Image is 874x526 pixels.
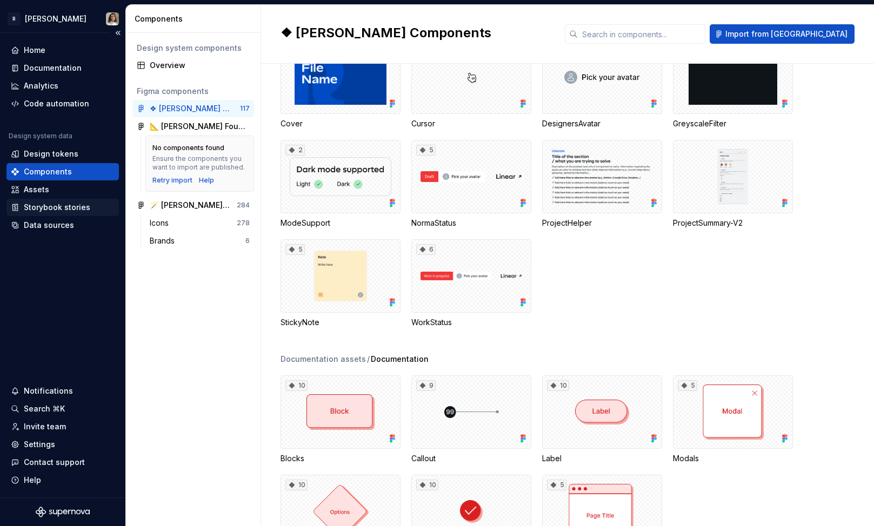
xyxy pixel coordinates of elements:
div: Home [24,45,45,56]
a: Brands6 [145,232,254,249]
div: Ensure the components you want to import are published. [152,154,247,172]
div: 10Blocks [281,375,401,464]
div: 7Cursor [411,41,531,129]
div: 284 [237,201,250,210]
input: Search in components... [578,24,705,44]
a: Help [199,176,214,185]
div: ❖ [PERSON_NAME] Components [150,103,230,114]
a: 📐 [PERSON_NAME] Foundations [132,118,254,135]
div: 6WorkStatus [411,239,531,328]
span: Documentation [371,354,429,365]
div: DesignersAvatar [542,118,662,129]
div: No components found [152,144,224,152]
img: Sandrina pereira [106,12,119,25]
button: Collapse sidebar [110,25,125,41]
span: Import from [GEOGRAPHIC_DATA] [725,29,848,39]
div: 5 [678,380,697,391]
div: Cursor [411,118,531,129]
div: 9Callout [411,375,531,464]
a: Documentation [6,59,119,77]
a: 🪄 [PERSON_NAME] Icons284 [132,197,254,214]
button: Import from [GEOGRAPHIC_DATA] [710,24,855,44]
div: GreyscaleFilter [673,41,793,129]
button: Search ⌘K [6,400,119,417]
span: / [367,354,370,365]
div: 📐 [PERSON_NAME] Foundations [150,121,250,132]
div: Assets [24,184,49,195]
a: ❖ [PERSON_NAME] Components117 [132,100,254,117]
a: Home [6,42,119,59]
div: 5 [547,480,566,490]
div: Design system data [9,132,72,140]
div: Label [542,453,662,464]
div: 5NormaStatus [411,140,531,228]
a: Storybook stories [6,199,119,216]
div: 10 [285,380,308,391]
div: 6 [416,244,436,255]
div: ProjectSummary-V2 [673,140,793,228]
a: Icons278 [145,214,254,232]
div: 5 [416,145,436,156]
div: Help [24,475,41,485]
div: Overview [150,60,250,71]
div: Components [24,166,72,177]
div: Modals [673,453,793,464]
div: Icons [150,218,173,228]
div: 10 [416,480,438,490]
div: Design tokens [24,149,78,159]
div: Blocks [281,453,401,464]
div: Components [135,14,256,24]
button: Notifications [6,382,119,400]
div: Data sources [24,220,74,231]
button: Retry import [152,176,192,185]
div: ProjectHelper [542,140,662,228]
a: Invite team [6,418,119,435]
div: 5 [285,244,305,255]
div: ProjectSummary-V2 [673,218,793,228]
a: Code automation [6,95,119,112]
h2: ❖ [PERSON_NAME] Components [281,24,552,42]
div: Documentation [24,63,82,73]
a: Overview [132,57,254,74]
div: Storybook stories [24,202,90,213]
div: 278 [237,219,250,227]
div: 2ModeSupport [281,140,401,228]
div: Settings [24,439,55,450]
div: 5Modals [673,375,793,464]
a: Data sources [6,217,119,234]
div: 9 [416,380,436,391]
div: 32DesignersAvatar [542,41,662,129]
div: R [8,12,21,25]
a: Assets [6,181,119,198]
div: Search ⌘K [24,403,65,414]
div: Brands [150,235,179,246]
button: Contact support [6,454,119,471]
div: 6 [245,237,250,245]
div: 🪄 [PERSON_NAME] Icons [150,200,230,211]
div: ModeSupport [281,218,401,228]
div: GreyscaleFilter [673,118,793,129]
div: NormaStatus [411,218,531,228]
div: ProjectHelper [542,218,662,228]
div: 22Cover [281,41,401,129]
a: Analytics [6,77,119,95]
a: Design tokens [6,145,119,163]
div: Invite team [24,421,66,432]
svg: Supernova Logo [36,507,90,517]
a: Components [6,163,119,180]
div: Contact support [24,457,85,468]
div: 117 [240,104,250,113]
a: Settings [6,436,119,453]
div: Code automation [24,98,89,109]
div: StickyNote [281,317,401,328]
div: Figma components [137,86,250,97]
div: 5StickyNote [281,239,401,328]
button: R[PERSON_NAME]Sandrina pereira [2,7,123,30]
div: 10Label [542,375,662,464]
div: Analytics [24,80,58,91]
div: 2 [285,145,305,156]
div: WorkStatus [411,317,531,328]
